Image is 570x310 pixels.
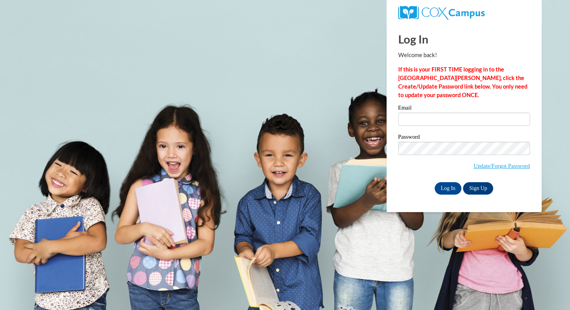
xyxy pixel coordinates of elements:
[398,134,530,142] label: Password
[435,182,462,195] input: Log In
[398,31,530,47] h1: Log In
[398,6,485,20] img: COX Campus
[398,66,527,98] strong: If this is your FIRST TIME logging in to the [GEOGRAPHIC_DATA][PERSON_NAME], click the Create/Upd...
[398,105,530,113] label: Email
[473,163,530,169] a: Update/Forgot Password
[463,182,493,195] a: Sign Up
[398,9,485,16] a: COX Campus
[398,51,530,59] p: Welcome back!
